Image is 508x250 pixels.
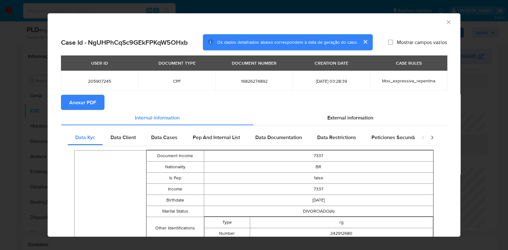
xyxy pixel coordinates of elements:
[204,206,433,217] td: DIVORCIADO(A)
[300,78,362,84] span: [DATE] 03:28:39
[75,134,95,141] span: Data Kyc
[68,130,415,145] div: Detailed internal info
[61,95,104,110] button: Anexar PDF
[371,134,425,141] span: Peticiones Secundarias
[392,58,425,68] div: CASE RULES
[147,150,204,161] td: Document Income
[327,114,373,121] span: External information
[147,206,204,217] td: Marital Status
[151,134,177,141] span: Data Cases
[358,34,373,49] button: cerrar
[147,161,204,172] td: Nationality
[155,58,199,68] div: DOCUMENT TYPE
[250,228,433,239] td: 242912680
[147,172,204,183] td: Is Pep
[445,19,451,25] button: Fechar a janela
[146,78,208,84] span: CPF
[255,134,302,141] span: Data Documentation
[204,161,433,172] td: BR
[204,172,433,183] td: false
[204,228,250,239] td: Number
[110,134,136,141] span: Data Client
[48,13,460,237] div: closure-recommendation-modal
[217,39,358,45] span: Os dados detalhados abaixo correspondem à data de geração do caso.
[223,78,285,84] span: 16826274892
[69,78,130,84] span: 205907245
[250,217,433,228] td: rg
[311,58,352,68] div: CREATION DATE
[382,78,435,84] span: Mov_expressiva_repentina
[388,40,393,45] input: Mostrar campos vazios
[135,114,180,121] span: Internal information
[204,150,433,161] td: 7337
[204,183,433,195] td: 7337
[147,217,204,239] td: Other Identifications
[397,39,447,45] span: Mostrar campos vazios
[61,110,447,125] div: Detailed info
[204,217,250,228] td: Type
[87,58,112,68] div: USER ID
[147,195,204,206] td: Birthdate
[193,134,240,141] span: Pep And Internal List
[61,38,188,46] h2: Case Id - NgUHPhCqSc9GEkFPKqW5OHxb
[317,134,356,141] span: Data Restrictions
[147,183,204,195] td: Income
[69,95,96,109] span: Anexar PDF
[204,195,433,206] td: [DATE]
[228,58,280,68] div: DOCUMENT NUMBER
